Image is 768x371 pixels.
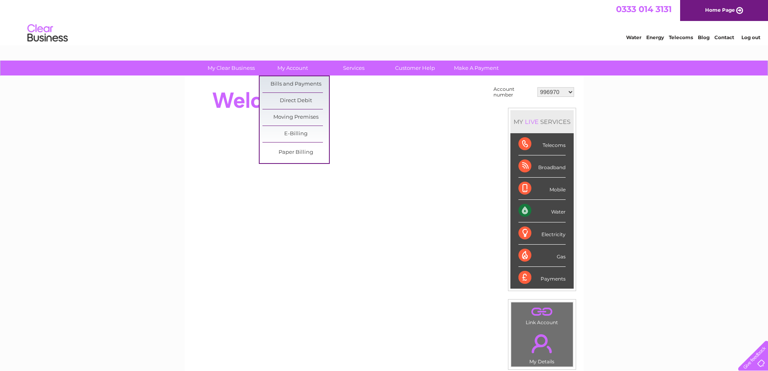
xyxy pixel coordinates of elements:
[518,178,566,200] div: Mobile
[262,145,329,161] a: Paper Billing
[669,34,693,40] a: Telecoms
[513,304,571,319] a: .
[321,61,387,75] a: Services
[259,61,326,75] a: My Account
[443,61,510,75] a: Make A Payment
[262,93,329,109] a: Direct Debit
[698,34,710,40] a: Blog
[27,21,68,46] img: logo.png
[616,4,672,14] a: 0333 014 3131
[194,4,575,39] div: Clear Business is a trading name of Verastar Limited (registered in [GEOGRAPHIC_DATA] No. 3667643...
[646,34,664,40] a: Energy
[262,109,329,126] a: Moving Premises
[198,61,264,75] a: My Clear Business
[626,34,641,40] a: Water
[741,34,760,40] a: Log out
[518,155,566,178] div: Broadband
[510,110,574,133] div: MY SERVICES
[382,61,448,75] a: Customer Help
[518,222,566,245] div: Electricity
[523,118,540,126] div: LIVE
[518,200,566,222] div: Water
[511,302,573,327] td: Link Account
[518,267,566,289] div: Payments
[262,76,329,92] a: Bills and Payments
[491,84,535,100] td: Account number
[518,133,566,155] div: Telecoms
[714,34,734,40] a: Contact
[262,126,329,142] a: E-Billing
[518,245,566,267] div: Gas
[513,329,571,358] a: .
[511,327,573,367] td: My Details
